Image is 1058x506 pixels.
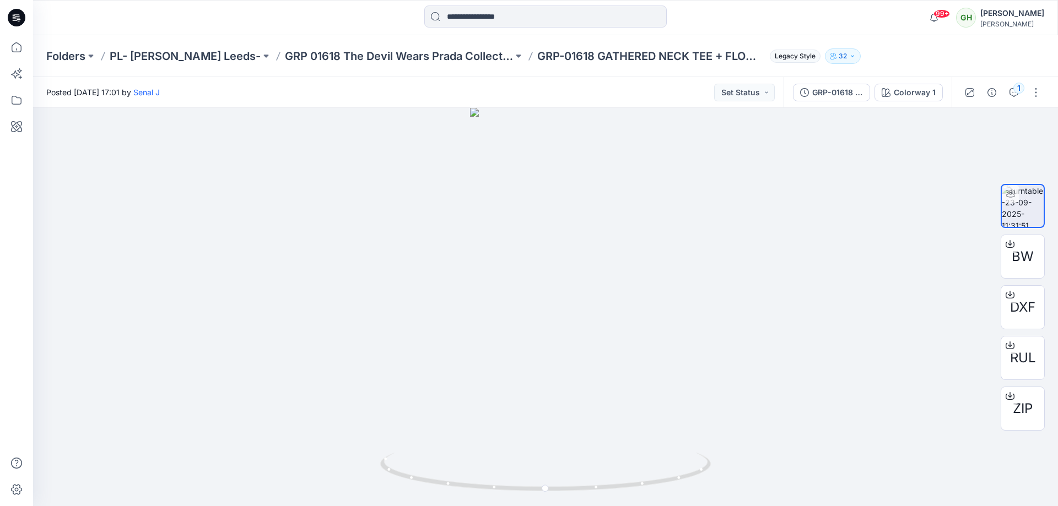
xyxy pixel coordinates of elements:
[1010,297,1035,317] span: DXF
[1005,84,1023,101] button: 1
[933,9,950,18] span: 99+
[537,48,765,64] p: GRP-01618 GATHERED NECK TEE + FLOWY SHORT_REV1
[133,88,160,97] a: Senal J
[983,84,1001,101] button: Details
[812,86,863,99] div: GRP-01618 GATHERED NECK TEE + FLOWY SHORT_REV1
[980,20,1044,28] div: [PERSON_NAME]
[956,8,976,28] div: GH
[839,50,847,62] p: 32
[285,48,513,64] a: GRP 01618 The Devil Wears Prada Collection
[894,86,936,99] div: Colorway 1
[1013,83,1024,94] div: 1
[770,50,821,63] span: Legacy Style
[46,86,160,98] span: Posted [DATE] 17:01 by
[875,84,943,101] button: Colorway 1
[1002,185,1044,227] img: turntable-23-09-2025-11:31:51
[980,7,1044,20] div: [PERSON_NAME]
[1010,348,1036,368] span: RUL
[765,48,821,64] button: Legacy Style
[1012,247,1034,266] span: BW
[110,48,261,64] a: PL- [PERSON_NAME] Leeds-
[46,48,85,64] a: Folders
[793,84,870,101] button: GRP-01618 GATHERED NECK TEE + FLOWY SHORT_REV1
[825,48,861,64] button: 32
[1013,399,1033,418] span: ZIP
